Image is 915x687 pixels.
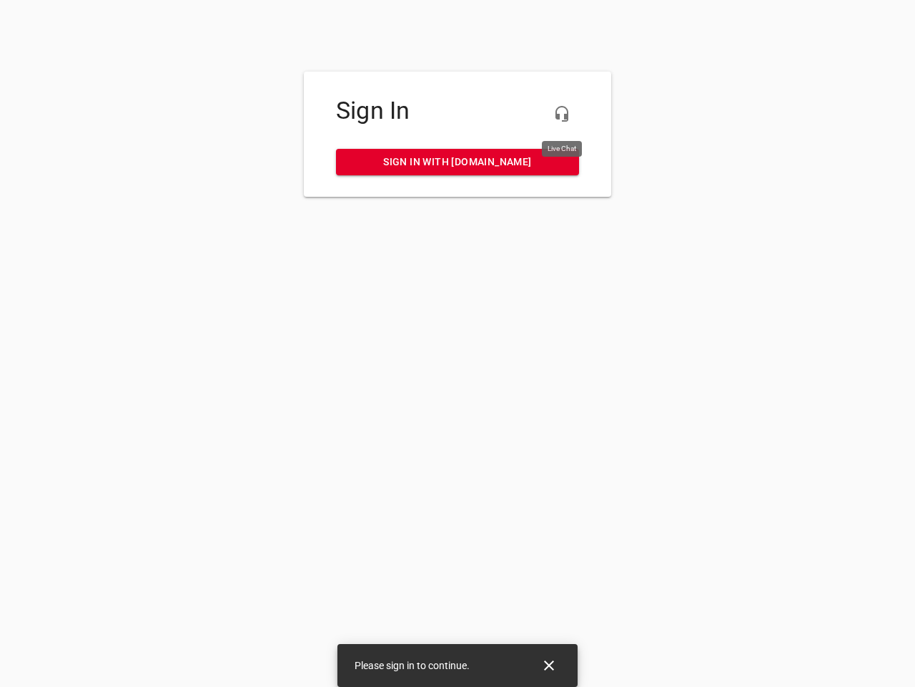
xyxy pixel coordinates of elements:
span: Please sign in to continue. [355,660,470,671]
span: Sign in with [DOMAIN_NAME] [347,153,568,171]
iframe: Chat [603,161,904,676]
button: Close [532,648,566,683]
h4: Sign In [336,97,579,125]
a: Sign in with [DOMAIN_NAME] [336,149,579,175]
